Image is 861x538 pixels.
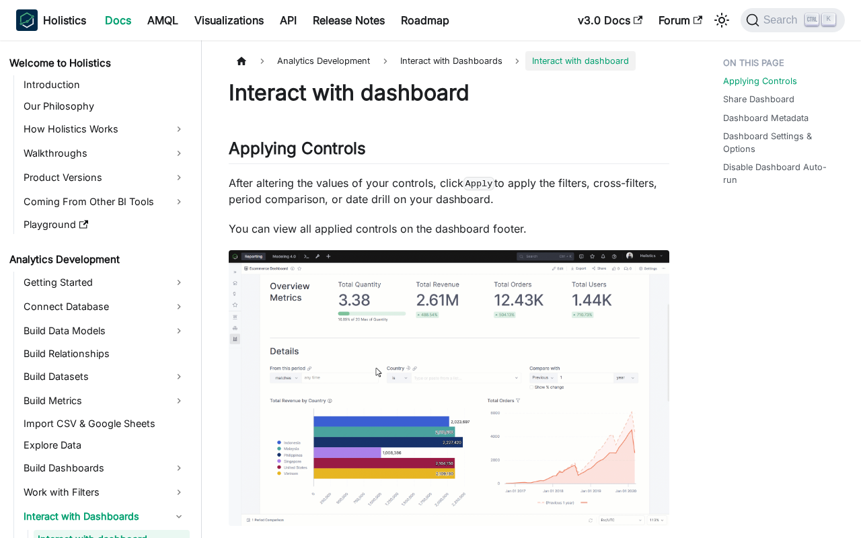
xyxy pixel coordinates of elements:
a: Work with Filters [20,482,190,503]
a: Import CSV & Google Sheets [20,414,190,433]
h2: Applying Controls [229,139,669,164]
a: Explore Data [20,436,190,455]
a: Home page [229,51,254,71]
b: Holistics [43,12,86,28]
a: Dashboard Metadata [723,112,809,124]
a: Visualizations [186,9,272,31]
a: Getting Started [20,272,190,293]
img: Holistics [16,9,38,31]
kbd: K [822,13,835,26]
a: Interact with Dashboards [20,506,190,527]
a: Disable Dashboard Auto-run [723,161,839,186]
a: Analytics Development [5,250,190,269]
a: Our Philosophy [20,97,190,116]
nav: Breadcrumbs [229,51,669,71]
a: How Holistics Works [20,118,190,140]
button: Switch between dark and light mode (currently light mode) [711,9,733,31]
a: Welcome to Holistics [5,54,190,73]
a: Dashboard Settings & Options [723,130,839,155]
a: Introduction [20,75,190,94]
a: HolisticsHolistics [16,9,86,31]
a: Roadmap [393,9,457,31]
h1: Interact with dashboard [229,79,669,106]
p: You can view all applied controls on the dashboard footer. [229,221,669,237]
a: Share Dashboard [723,93,794,106]
a: Build Datasets [20,366,190,387]
a: Build Metrics [20,390,190,412]
a: Coming From Other BI Tools [20,191,190,213]
a: Release Notes [305,9,393,31]
a: Build Relationships [20,344,190,363]
a: Applying Controls [723,75,797,87]
a: Forum [650,9,710,31]
a: API [272,9,305,31]
span: Interact with dashboard [525,51,636,71]
button: Search (Ctrl+K) [741,8,845,32]
a: Docs [97,9,139,31]
a: Walkthroughs [20,143,190,164]
p: After altering the values of your controls, click to apply the filters, cross-filters, period com... [229,175,669,207]
a: AMQL [139,9,186,31]
a: Connect Database [20,296,190,317]
span: Analytics Development [270,51,377,71]
span: Search [759,14,806,26]
a: Product Versions [20,167,190,188]
span: Interact with Dashboards [394,51,509,71]
a: v3.0 Docs [570,9,650,31]
a: Playground [20,215,190,234]
code: Apply [463,177,494,190]
a: Build Dashboards [20,457,190,479]
a: Build Data Models [20,320,190,342]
